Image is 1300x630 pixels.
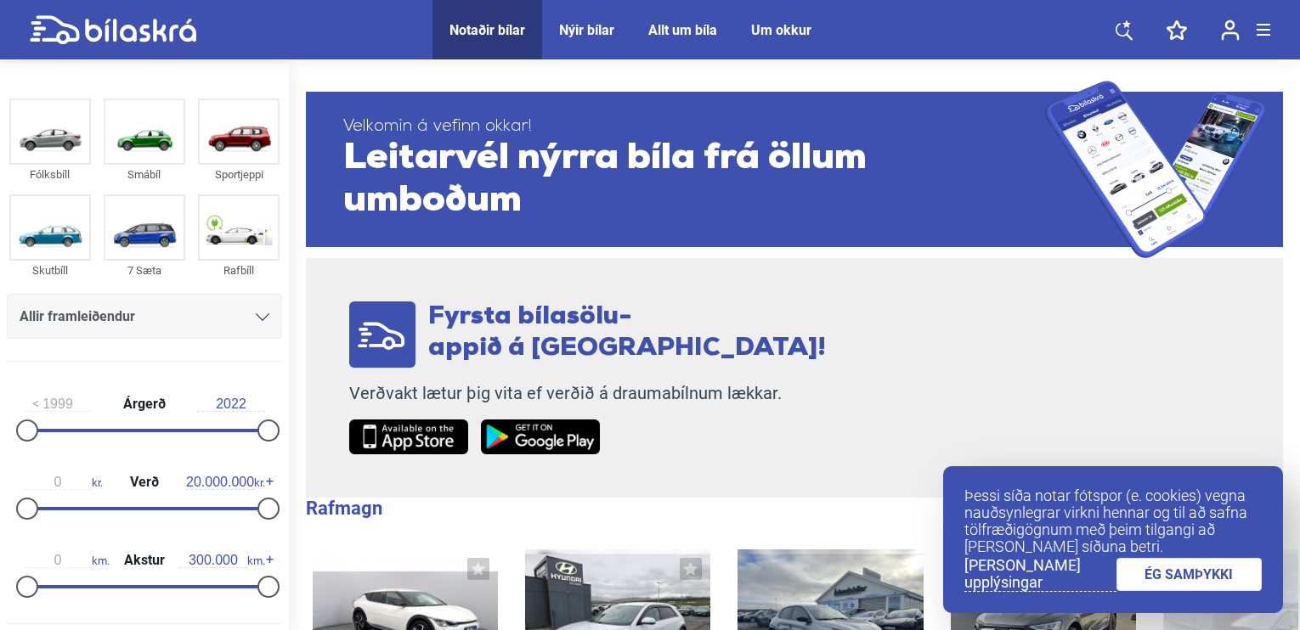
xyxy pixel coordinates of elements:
span: kr. [24,475,103,490]
div: Skutbíll [9,261,91,280]
a: Um okkur [751,22,811,38]
a: Allt um bíla [648,22,717,38]
span: Árgerð [119,397,170,411]
img: user-login.svg [1221,20,1240,41]
span: Allir framleiðendur [20,305,135,329]
a: ÉG SAMÞYKKI [1116,558,1263,591]
span: Akstur [120,554,169,567]
div: Smábíl [104,165,185,184]
a: [PERSON_NAME] upplýsingar [964,557,1116,592]
span: kr. [186,475,265,490]
b: Rafmagn [306,498,382,519]
a: Nýir bílar [559,22,614,38]
span: km. [24,553,110,568]
span: Velkomin á vefinn okkar! [343,116,1045,138]
div: Fólksbíll [9,165,91,184]
div: Rafbíll [198,261,280,280]
span: km. [179,553,265,568]
span: Fyrsta bílasölu- appið á [GEOGRAPHIC_DATA]! [428,304,826,362]
p: Þessi síða notar fótspor (e. cookies) vegna nauðsynlegrar virkni hennar og til að safna tölfræðig... [964,487,1262,555]
div: Sportjeppi [198,165,280,184]
a: Velkomin á vefinn okkar!Leitarvél nýrra bíla frá öllum umboðum [306,81,1283,258]
p: Verðvakt lætur þig vita ef verðið á draumabílnum lækkar. [349,383,826,404]
div: 7 Sæta [104,261,185,280]
a: Notaðir bílar [449,22,525,38]
span: Leitarvél nýrra bíla frá öllum umboðum [343,138,1045,222]
span: Verð [126,475,163,489]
